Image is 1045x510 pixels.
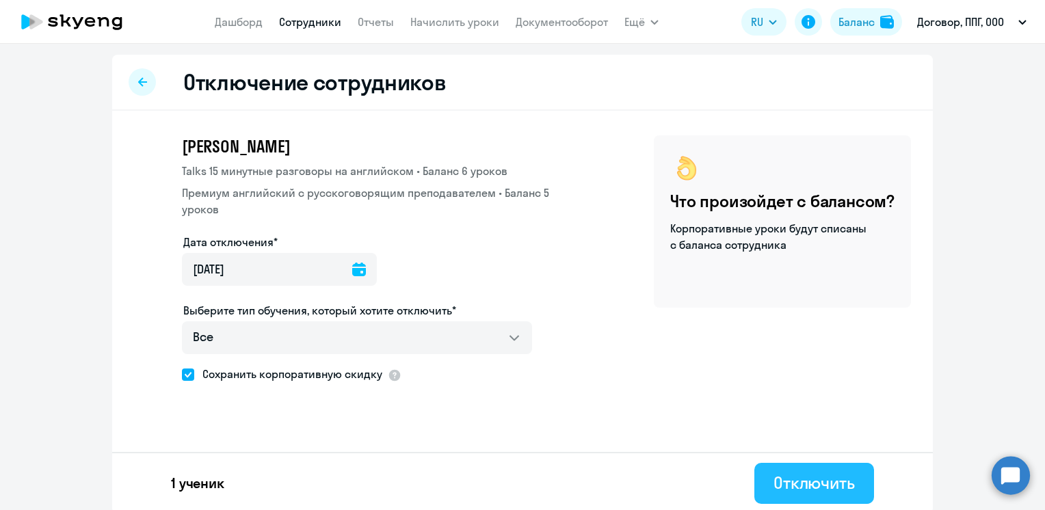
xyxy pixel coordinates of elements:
div: Баланс [838,14,875,30]
button: Отключить [754,463,874,504]
img: balance [880,15,894,29]
a: Начислить уроки [410,15,499,29]
img: ok [670,152,703,185]
h2: Отключение сотрудников [183,68,446,96]
p: Договор, ППГ, ООО [917,14,1004,30]
button: RU [741,8,786,36]
span: Сохранить корпоративную скидку [194,366,382,382]
p: Премиум английский с русскоговорящим преподавателем • Баланс 5 уроков [182,185,584,217]
label: Выберите тип обучения, который хотите отключить* [183,302,456,319]
p: Talks 15 минутные разговоры на английском • Баланс 6 уроков [182,163,584,179]
h4: Что произойдет с балансом? [670,190,895,212]
span: [PERSON_NAME] [182,135,290,157]
a: Отчеты [358,15,394,29]
button: Ещё [624,8,659,36]
a: Сотрудники [279,15,341,29]
p: 1 ученик [171,474,224,493]
button: Балансbalance [830,8,902,36]
label: Дата отключения* [183,234,278,250]
span: Ещё [624,14,645,30]
a: Документооборот [516,15,608,29]
a: Дашборд [215,15,263,29]
button: Договор, ППГ, ООО [910,5,1033,38]
span: RU [751,14,763,30]
input: дд.мм.гггг [182,253,377,286]
p: Корпоративные уроки будут списаны с баланса сотрудника [670,220,869,253]
div: Отключить [773,472,855,494]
